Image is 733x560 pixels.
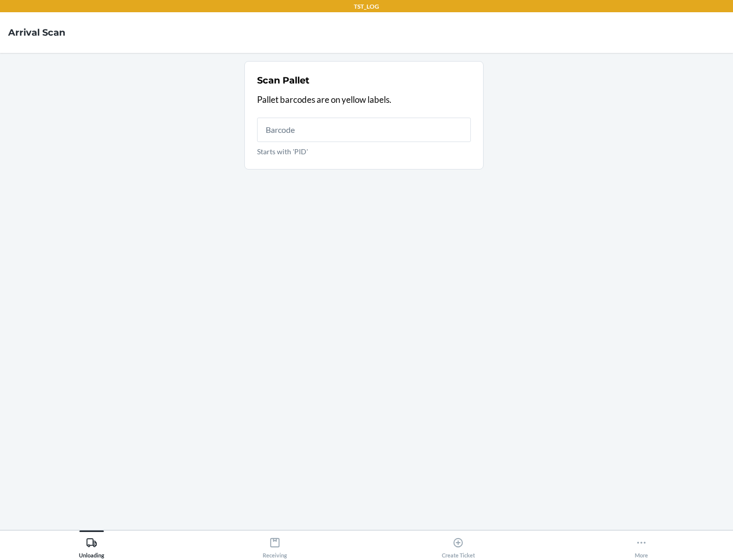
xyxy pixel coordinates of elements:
button: More [550,530,733,558]
button: Create Ticket [366,530,550,558]
div: Create Ticket [442,533,475,558]
h4: Arrival Scan [8,26,65,39]
div: More [635,533,648,558]
p: Pallet barcodes are on yellow labels. [257,93,471,106]
div: Receiving [263,533,287,558]
div: Unloading [79,533,104,558]
p: Starts with 'PID' [257,146,471,157]
h2: Scan Pallet [257,74,309,87]
input: Starts with 'PID' [257,118,471,142]
p: TST_LOG [354,2,379,11]
button: Receiving [183,530,366,558]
